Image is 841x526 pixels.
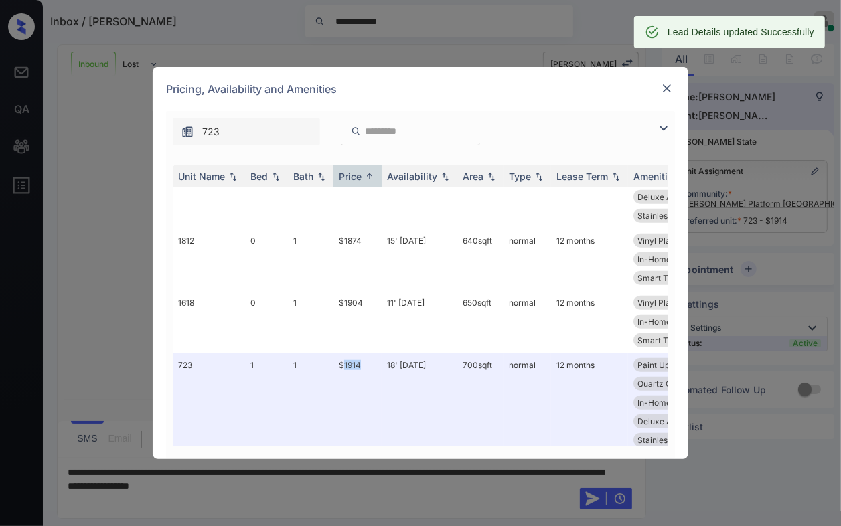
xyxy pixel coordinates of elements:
div: Price [339,171,362,182]
img: sorting [226,172,240,181]
td: $1904 [333,290,382,353]
span: Paint Upgrade [637,360,692,370]
td: $1874 [333,228,382,290]
td: 1 [288,353,333,452]
td: 12 months [551,353,628,452]
div: Pricing, Availability and Amenities [153,67,688,111]
td: normal [504,353,551,452]
div: Lead Details updated Successfully [668,20,814,44]
td: 0 [245,228,288,290]
td: $1914 [333,353,382,452]
img: sorting [439,172,452,181]
img: sorting [269,172,283,181]
span: Deluxe Applianc... [637,416,705,426]
div: Availability [387,171,437,182]
img: close [660,82,674,95]
div: Bed [250,171,268,182]
td: 12 months [551,228,628,290]
img: icon-zuma [181,125,194,139]
td: 650 sqft [457,290,504,353]
td: 12 months [551,290,628,353]
td: 1 [288,228,333,290]
span: Vinyl Plank - 1... [637,236,697,246]
span: 723 [202,124,220,139]
td: normal [504,290,551,353]
span: Quartz Countert... [637,379,705,389]
td: 1 [245,353,288,452]
img: sorting [363,171,376,181]
span: Stainless Steel... [637,211,699,221]
td: 1 [288,290,333,353]
img: sorting [609,172,623,181]
span: In-Home Washer ... [637,317,710,327]
div: Amenities [633,171,678,182]
span: Smart Thermosta... [637,335,710,345]
td: 1812 [173,228,245,290]
td: normal [504,228,551,290]
div: Area [463,171,483,182]
span: Vinyl Plank - S... [637,298,699,308]
div: Unit Name [178,171,225,182]
img: icon-zuma [351,125,361,137]
td: 15' [DATE] [382,228,457,290]
span: In-Home Washer ... [637,398,710,408]
td: 640 sqft [457,228,504,290]
td: 11' [DATE] [382,290,457,353]
div: Lease Term [556,171,608,182]
td: 723 [173,353,245,452]
span: In-Home Washer ... [637,254,710,264]
span: Stainless Steel... [637,435,699,445]
img: sorting [532,172,546,181]
div: Type [509,171,531,182]
span: Deluxe Applianc... [637,192,705,202]
div: Bath [293,171,313,182]
td: 0 [245,290,288,353]
img: sorting [315,172,328,181]
td: 700 sqft [457,353,504,452]
td: 1618 [173,290,245,353]
span: Smart Thermosta... [637,273,710,283]
img: sorting [485,172,498,181]
img: icon-zuma [656,120,672,137]
td: 18' [DATE] [382,353,457,452]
